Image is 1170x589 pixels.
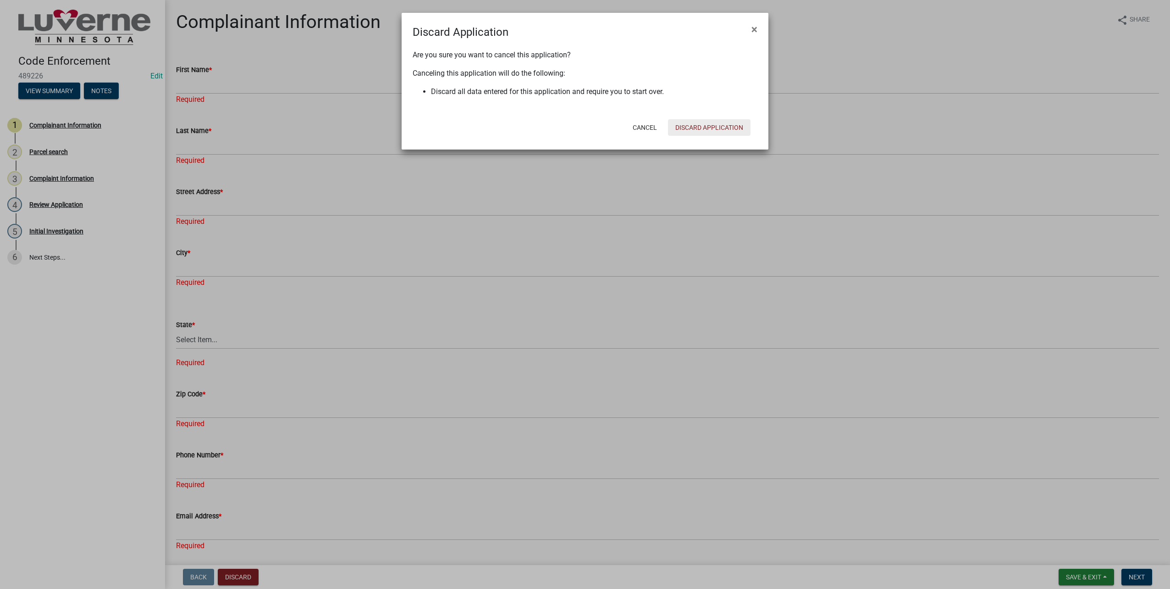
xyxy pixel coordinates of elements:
[431,86,757,97] li: Discard all data entered for this application and require you to start over.
[413,24,508,40] h4: Discard Application
[625,119,664,136] button: Cancel
[413,50,757,61] p: Are you sure you want to cancel this application?
[668,119,751,136] button: Discard Application
[413,68,757,79] p: Canceling this application will do the following:
[751,23,757,36] span: ×
[744,17,765,42] button: Close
